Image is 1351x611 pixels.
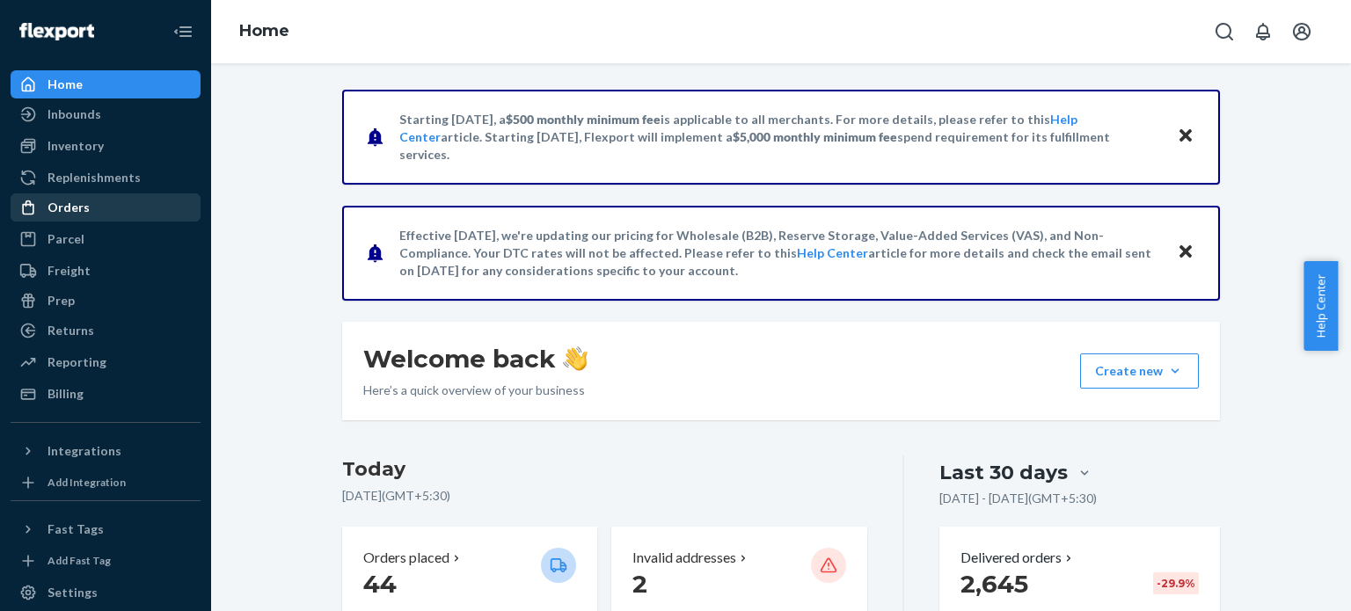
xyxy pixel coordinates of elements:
[47,353,106,371] div: Reporting
[47,292,75,309] div: Prep
[1304,261,1338,351] button: Help Center
[47,76,83,93] div: Home
[47,475,126,490] div: Add Integration
[11,100,201,128] a: Inbounds
[11,380,201,408] a: Billing
[342,487,867,505] p: [DATE] ( GMT+5:30 )
[11,164,201,192] a: Replenishments
[399,227,1160,280] p: Effective [DATE], we're updating our pricing for Wholesale (B2B), Reserve Storage, Value-Added Se...
[342,455,867,484] h3: Today
[960,569,1028,599] span: 2,645
[47,442,121,460] div: Integrations
[363,569,397,599] span: 44
[239,21,289,40] a: Home
[363,343,588,375] h1: Welcome back
[47,137,104,155] div: Inventory
[11,70,201,98] a: Home
[225,6,303,57] ol: breadcrumbs
[11,132,201,160] a: Inventory
[632,548,736,568] p: Invalid addresses
[11,193,201,222] a: Orders
[733,129,897,144] span: $5,000 monthly minimum fee
[363,548,449,568] p: Orders placed
[1245,14,1281,49] button: Open notifications
[506,112,661,127] span: $500 monthly minimum fee
[797,245,868,260] a: Help Center
[11,515,201,543] button: Fast Tags
[11,578,201,607] a: Settings
[1080,353,1199,389] button: Create new
[47,584,98,601] div: Settings
[11,472,201,493] a: Add Integration
[47,322,94,339] div: Returns
[1284,14,1319,49] button: Open account menu
[11,287,201,315] a: Prep
[1153,572,1199,594] div: -29.9 %
[939,459,1068,486] div: Last 30 days
[363,382,588,399] p: Here’s a quick overview of your business
[632,569,647,599] span: 2
[11,225,201,253] a: Parcel
[11,316,201,345] a: Returns
[47,105,101,123] div: Inbounds
[47,553,111,568] div: Add Fast Tag
[35,12,99,28] span: Support
[47,385,84,403] div: Billing
[1174,240,1197,265] button: Close
[563,346,588,371] img: hand-wave emoji
[11,437,201,465] button: Integrations
[11,257,201,285] a: Freight
[1207,14,1242,49] button: Open Search Box
[960,548,1076,568] button: Delivered orders
[47,520,104,538] div: Fast Tags
[939,490,1097,507] p: [DATE] - [DATE] ( GMT+5:30 )
[47,230,84,248] div: Parcel
[47,199,90,216] div: Orders
[11,348,201,376] a: Reporting
[165,14,201,49] button: Close Navigation
[399,111,1160,164] p: Starting [DATE], a is applicable to all merchants. For more details, please refer to this article...
[19,23,94,40] img: Flexport logo
[47,262,91,280] div: Freight
[47,169,141,186] div: Replenishments
[11,550,201,571] a: Add Fast Tag
[1174,124,1197,149] button: Close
